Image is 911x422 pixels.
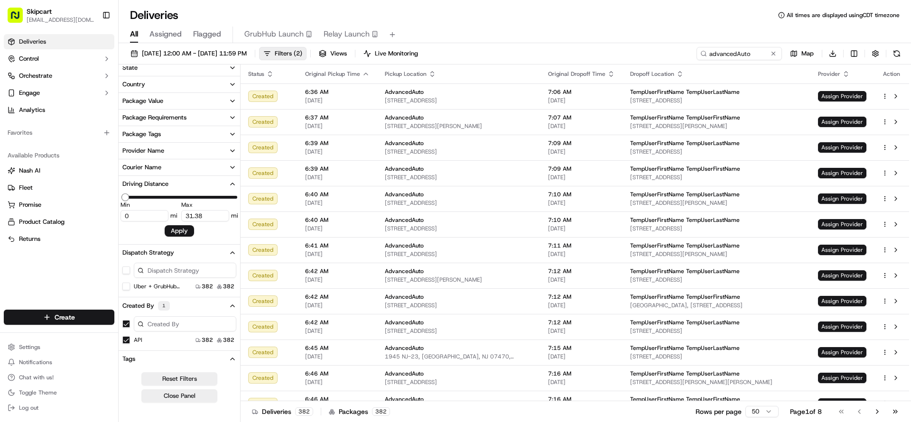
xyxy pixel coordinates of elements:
[119,93,240,109] button: Package Value
[19,72,52,80] span: Orchestrate
[126,47,251,60] button: [DATE] 12:00 AM - [DATE] 11:59 PM
[4,85,114,101] button: Engage
[385,370,424,377] span: AdvancedAuto
[385,122,533,130] span: [STREET_ADDRESS][PERSON_NAME]
[305,327,370,335] span: [DATE]
[630,165,740,173] span: TempUserFirstName TempUserFirstName
[122,301,170,311] div: Created By
[248,70,264,78] span: Status
[359,47,422,60] button: Live Monitoring
[121,210,168,221] input: Min
[67,160,115,168] a: Powered byPylon
[122,97,163,105] div: Package Value
[630,70,674,78] span: Dropoff Location
[385,395,424,403] span: AdvancedAuto
[385,344,424,352] span: AdvancedAuto
[122,113,186,122] div: Package Requirements
[19,404,38,412] span: Log out
[305,242,370,249] span: 6:41 AM
[630,242,740,249] span: TempUserFirstName TempUserLastName
[305,216,370,224] span: 6:40 AM
[818,398,866,409] span: Assign Provider
[630,191,740,198] span: TempUserFirstName TempUserLastName
[548,165,615,173] span: 7:09 AM
[548,114,615,121] span: 7:07 AM
[181,210,229,221] input: Max
[305,276,370,284] span: [DATE]
[385,88,424,96] span: AdvancedAuto
[630,353,803,360] span: [STREET_ADDRESS]
[548,395,615,403] span: 7:16 AM
[19,389,57,396] span: Toggle Theme
[4,310,114,325] button: Create
[790,407,822,416] div: Page 1 of 8
[305,148,370,156] span: [DATE]
[149,28,182,40] span: Assigned
[305,199,370,207] span: [DATE]
[244,28,304,40] span: GrubHub Launch
[548,70,605,78] span: Original Dropoff Time
[55,312,75,322] span: Create
[119,60,240,76] button: State
[8,183,111,192] a: Fleet
[170,211,177,220] span: mi
[181,201,193,209] label: Max
[630,122,803,130] span: [STREET_ADDRESS][PERSON_NAME]
[630,250,803,258] span: [STREET_ADDRESS][PERSON_NAME]
[548,97,615,104] span: [DATE]
[548,250,615,258] span: [DATE]
[305,267,370,275] span: 6:42 AM
[630,395,740,403] span: TempUserFirstName TempUserFirstName
[8,235,111,243] a: Returns
[548,225,615,232] span: [DATE]
[259,47,307,60] button: Filters(2)
[385,302,533,309] span: [STREET_ADDRESS]
[305,139,370,147] span: 6:39 AM
[32,100,120,108] div: We're available if you need us!
[385,199,533,207] span: [STREET_ADDRESS]
[122,80,145,89] div: Country
[305,97,370,104] span: [DATE]
[305,395,370,403] span: 6:46 AM
[122,163,161,172] div: Courier Name
[630,276,803,284] span: [STREET_ADDRESS]
[630,114,740,121] span: TempUserFirstName TempUserFirstName
[630,216,740,224] span: TempUserFirstName TempUserLastName
[305,191,370,198] span: 6:40 AM
[305,88,370,96] span: 6:36 AM
[305,370,370,377] span: 6:46 AM
[231,211,238,220] span: mi
[818,91,866,101] span: Assign Provider
[8,218,111,226] a: Product Catalog
[385,216,424,224] span: AdvancedAuto
[548,122,615,130] span: [DATE]
[630,293,740,301] span: TempUserFirstName TempUserFirstName
[165,225,194,237] button: Apply
[548,327,615,335] span: [DATE]
[630,378,803,386] span: [STREET_ADDRESS][PERSON_NAME][PERSON_NAME]
[305,70,360,78] span: Original Pickup Time
[385,148,533,156] span: [STREET_ADDRESS]
[4,163,114,178] button: Nash AI
[305,319,370,326] span: 6:42 AM
[818,347,866,358] span: Assign Provider
[223,283,234,290] span: 382
[122,180,168,188] div: Driving Distance
[202,283,213,290] span: 382
[119,245,240,261] button: Dispatch Strategy
[385,267,424,275] span: AdvancedAuto
[202,336,213,344] span: 382
[818,219,866,229] span: Assign Provider
[27,16,94,24] button: [EMAIL_ADDRESS][DOMAIN_NAME]
[8,201,111,209] a: Promise
[130,8,178,23] h1: Deliveries
[134,316,236,331] input: Created By
[223,336,234,344] span: 382
[130,28,138,40] span: All
[548,370,615,377] span: 7:16 AM
[818,142,866,153] span: Assign Provider
[4,102,114,118] a: Analytics
[329,407,390,416] div: Packages
[305,353,370,360] span: [DATE]
[697,47,782,60] input: Type to search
